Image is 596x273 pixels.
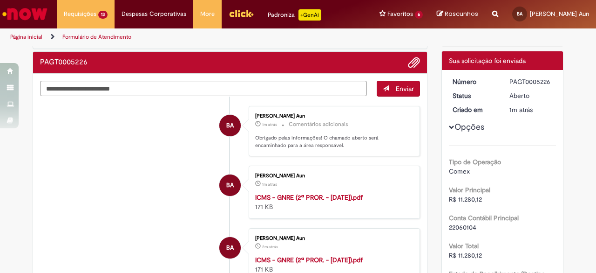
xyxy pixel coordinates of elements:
dt: Status [446,91,503,100]
span: 1m atrás [262,122,277,127]
span: 6 [415,11,423,19]
span: BA [226,114,234,137]
div: Bruna Castilho Aun [219,237,241,259]
span: R$ 11.280,12 [449,251,482,259]
div: Bruna Castilho Aun [219,175,241,196]
span: Sua solicitação foi enviada [449,56,526,65]
div: Bruna Castilho Aun [219,115,241,136]
dt: Número [446,77,503,86]
span: BA [226,237,234,259]
img: ServiceNow [1,5,49,23]
b: Tipo de Operação [449,158,501,166]
b: Valor Total [449,242,479,250]
span: Favoritos [387,9,413,19]
b: Valor Principal [449,186,490,194]
div: [PERSON_NAME] Aun [255,113,410,119]
dt: Criado em [446,105,503,114]
p: +GenAi [298,9,321,21]
span: 22060104 [449,223,476,231]
time: 29/08/2025 13:12:40 [509,105,533,114]
div: PAGT0005226 [509,77,553,86]
div: 171 KB [255,193,410,211]
span: 1m atrás [509,105,533,114]
a: Página inicial [10,33,42,41]
a: ICMS - GNRE (2ª PROR. - [DATE]).pdf [255,256,363,264]
a: Formulário de Atendimento [62,33,131,41]
time: 29/08/2025 13:12:40 [262,122,277,127]
span: [PERSON_NAME] Aun [530,10,589,18]
h2: PAGT0005226 Histórico de tíquete [40,58,88,67]
a: Rascunhos [437,10,478,19]
button: Adicionar anexos [408,56,420,69]
span: More [200,9,215,19]
span: Requisições [64,9,96,19]
span: 2m atrás [262,244,278,250]
button: Enviar [377,81,420,97]
span: Enviar [396,84,414,93]
div: 29/08/2025 13:12:40 [509,105,553,114]
p: Obrigado pelas informações! O chamado aberto será encaminhado para a área responsável. [255,134,410,149]
span: Comex [449,167,470,175]
img: click_logo_yellow_360x200.png [229,7,254,21]
span: 13 [98,11,108,19]
span: BA [517,11,522,17]
span: Rascunhos [445,9,478,18]
span: 1m atrás [262,182,277,187]
time: 29/08/2025 13:12:01 [262,244,278,250]
time: 29/08/2025 13:12:39 [262,182,277,187]
a: ICMS - GNRE (2ª PROR. - [DATE]).pdf [255,193,363,202]
div: [PERSON_NAME] Aun [255,236,410,241]
textarea: Digite sua mensagem aqui... [40,81,367,96]
span: BA [226,174,234,196]
small: Comentários adicionais [289,120,348,128]
span: Despesas Corporativas [122,9,186,19]
div: Padroniza [268,9,321,21]
div: [PERSON_NAME] Aun [255,173,410,179]
ul: Trilhas de página [7,28,390,46]
b: Conta Contábil Principal [449,214,519,222]
span: R$ 11.280,12 [449,195,482,203]
div: Aberto [509,91,553,100]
